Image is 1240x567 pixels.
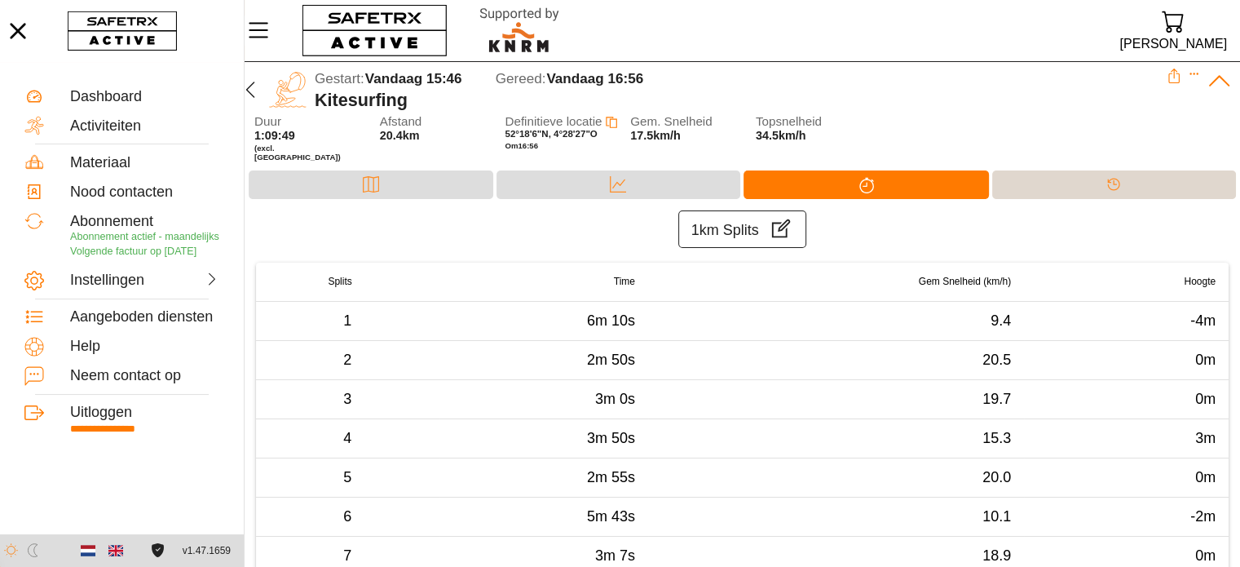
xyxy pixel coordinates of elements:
span: Vandaag 16:56 [546,71,643,86]
td: 3m [1024,419,1229,458]
img: KITE_SURFING.svg [269,71,307,109]
td: 0m [1024,341,1229,380]
span: 3m 50s [587,430,635,446]
img: en.svg [108,543,123,558]
span: Om 16:56 [505,141,538,150]
td: 0m [1024,380,1229,419]
div: Nood contacten [70,184,219,202]
span: Abonnement actief - maandelijks [70,231,219,242]
div: Dashboard [70,88,219,106]
a: Licentieovereenkomst [147,543,169,557]
span: Definitieve locatie [505,114,602,128]
div: Splitsen [744,171,989,199]
span: Gereed: [496,71,546,86]
span: 3m 7s [595,547,635,564]
span: Duur [254,115,359,129]
span: Afstand [380,115,484,129]
span: 2m 50s [587,352,635,368]
div: Abonnement [70,213,219,231]
span: 3m 0s [595,391,635,407]
div: Aangeboden diensten [70,308,219,326]
span: 1 [343,312,351,329]
th: Hoogte [1024,263,1229,302]
span: 3 [343,391,351,407]
span: 5m 43s [587,508,635,525]
img: Help.svg [24,337,44,357]
span: 18.9 [982,547,1011,564]
div: Tijdlijn [992,171,1237,199]
div: Instellingen [70,272,142,290]
span: 5 [343,469,351,485]
div: Kitesurfing [315,90,1167,111]
span: 6m 10s [587,312,635,329]
span: Topsnelheid [756,115,860,129]
img: ModeDark.svg [26,543,40,557]
th: Splits [256,263,439,302]
button: Terug [237,69,263,111]
span: 15.3 [982,430,1011,446]
th: Time [439,263,648,302]
div: Help [70,338,219,356]
button: v1.47.1659 [173,538,240,565]
span: 52°18'6"N, 4°28'27"O [505,129,597,139]
span: Volgende factuur op [DATE] [70,246,196,257]
th: Gem Snelheid (km/h) [648,263,1024,302]
button: English [102,537,130,565]
img: ContactUs.svg [24,366,44,386]
span: 19.7 [982,391,1011,407]
span: 20.0 [982,469,1011,485]
div: Data [496,171,741,199]
span: 2m 55s [587,469,635,485]
td: -2m [1024,498,1229,537]
div: [PERSON_NAME] [1119,33,1227,55]
div: Neem contact op [70,367,219,385]
span: 1km Splits [691,218,759,243]
span: 2 [343,352,351,368]
span: v1.47.1659 [183,543,231,560]
div: Activiteiten [70,117,219,135]
span: 4 [343,430,351,446]
span: Gem. Snelheid [630,115,735,129]
span: 9.4 [991,312,1011,329]
button: 1km Splits [678,210,807,248]
span: 1:09:49 [254,129,295,142]
button: Menu [245,13,285,47]
img: RescueLogo.svg [461,4,578,57]
span: 20.5 [982,352,1011,368]
img: Activities.svg [24,116,44,135]
img: nl.svg [81,543,95,558]
td: 0m [1024,458,1229,498]
span: 10.1 [982,508,1011,525]
img: Equipment.svg [24,153,44,172]
div: Uitloggen [70,404,219,422]
button: Dutch [74,537,102,565]
div: Materiaal [70,154,219,172]
img: ModeLight.svg [4,543,18,557]
span: (excl. [GEOGRAPHIC_DATA]) [254,144,359,162]
img: Subscription.svg [24,211,44,231]
span: Vandaag 15:46 [365,71,462,86]
span: 7 [343,547,351,564]
span: 17.5km/h [630,129,681,142]
span: 20.4km [380,129,420,142]
td: -4m [1024,302,1229,341]
button: Expand [1189,69,1200,80]
span: 34.5km/h [756,129,806,142]
div: Kaart [249,171,493,199]
span: 6 [343,508,351,525]
span: Gestart: [315,71,364,86]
